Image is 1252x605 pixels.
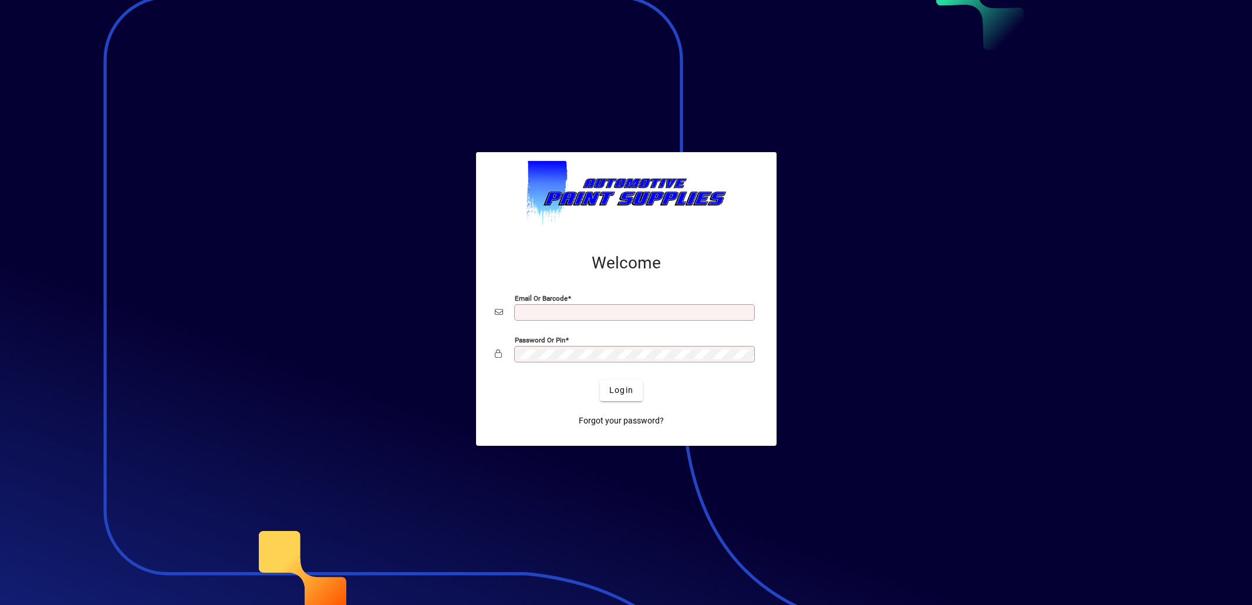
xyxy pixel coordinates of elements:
span: Login [609,384,633,396]
mat-label: Password or Pin [515,335,565,344]
h2: Welcome [495,253,758,273]
span: Forgot your password? [579,415,664,427]
mat-label: Email or Barcode [515,294,568,302]
a: Forgot your password? [574,411,669,432]
button: Login [600,380,643,401]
